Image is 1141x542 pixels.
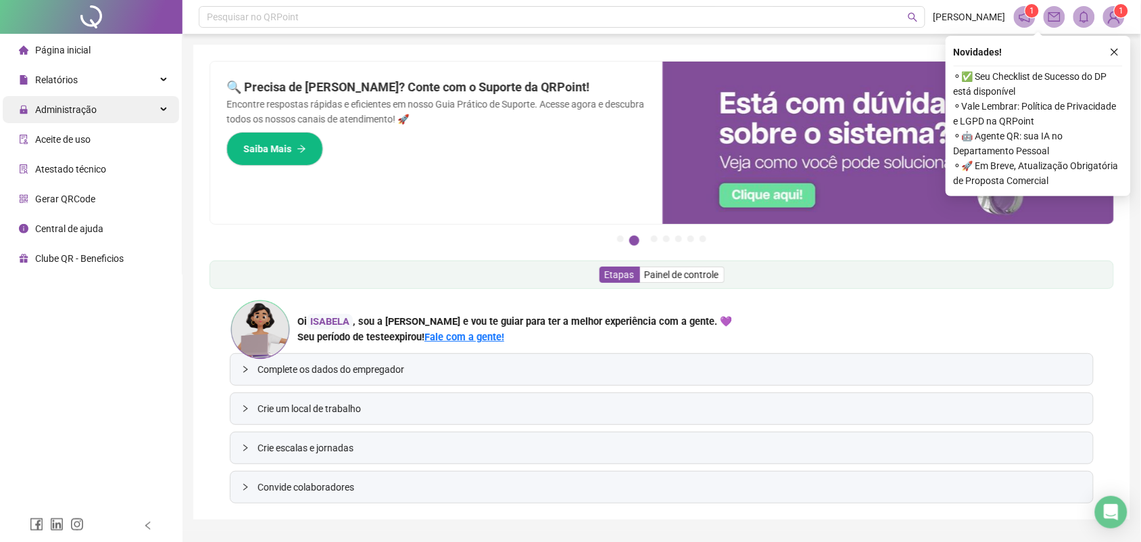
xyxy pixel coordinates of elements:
button: 7 [700,235,706,242]
span: Painel de controle [645,269,719,280]
span: home [19,45,28,55]
span: 1 [1119,6,1124,16]
button: 4 [663,235,670,242]
span: collapsed [241,365,249,374]
span: file [19,75,28,85]
span: audit [19,135,28,144]
span: search [908,12,918,22]
a: Fale com a gente! [424,331,504,343]
img: 94783 [1104,7,1124,27]
button: 3 [651,235,658,242]
span: [PERSON_NAME] [933,9,1006,24]
span: collapsed [241,444,249,452]
span: qrcode [19,194,28,204]
span: solution [19,164,28,174]
span: ⚬ 🚀 Em Breve, Atualização Obrigatória de Proposta Comercial [954,158,1123,188]
span: left [143,521,153,530]
span: Complete os dados do empregador [258,362,1082,377]
span: Central de ajuda [35,223,103,234]
sup: Atualize o seu contato no menu Meus Dados [1115,4,1128,18]
div: Oi , sou a [PERSON_NAME] e vou te guiar para ter a melhor experiência com a gente. 💜 [297,314,732,330]
img: banner%2F0cf4e1f0-cb71-40ef-aa93-44bd3d4ee559.png [662,62,1115,224]
span: Saiba Mais [243,141,291,156]
button: 6 [687,235,694,242]
span: expirou [389,331,422,343]
span: info-circle [19,224,28,233]
span: Atestado técnico [35,164,106,175]
span: linkedin [50,518,64,531]
span: Seu período de teste [297,331,389,343]
span: Crie um local de trabalho [258,401,1082,416]
button: 5 [675,235,682,242]
span: Aceite de uso [35,134,91,145]
sup: 1 [1025,4,1039,18]
button: Saiba Mais [226,132,323,166]
span: Página inicial [35,45,91,55]
span: collapsed [241,405,249,413]
span: ⚬ Vale Lembrar: Política de Privacidade e LGPD na QRPoint [954,99,1123,129]
span: facebook [30,518,43,531]
span: Crie escalas e jornadas [258,441,1082,455]
span: Novidades ! [954,45,1002,60]
span: Relatórios [35,74,78,85]
div: Crie um local de trabalho [230,393,1093,424]
div: Complete os dados do empregador [230,354,1093,385]
div: Crie escalas e jornadas [230,432,1093,464]
p: Encontre respostas rápidas e eficientes em nosso Guia Prático de Suporte. Acesse agora e descubra... [226,97,646,127]
span: ⚬ 🤖 Agente QR: sua IA no Departamento Pessoal [954,129,1123,158]
span: collapsed [241,483,249,491]
span: bell [1078,11,1090,23]
span: Convide colaboradores [258,480,1082,495]
span: Clube QR - Beneficios [35,253,124,264]
div: Open Intercom Messenger [1095,496,1127,528]
div: ! [297,330,732,345]
img: ana-icon.cad42e3e8b8746aecfa2.png [230,299,291,360]
h2: 🔍 Precisa de [PERSON_NAME]? Conte com o Suporte da QRPoint! [226,78,646,97]
span: close [1110,47,1119,57]
span: Gerar QRCode [35,194,95,204]
div: ISABELA [307,314,353,330]
span: 1 [1030,6,1035,16]
span: instagram [70,518,84,531]
span: notification [1019,11,1031,23]
span: gift [19,254,28,263]
div: Convide colaboradores [230,472,1093,503]
span: lock [19,105,28,114]
span: Etapas [605,269,635,280]
span: ⚬ ✅ Seu Checklist de Sucesso do DP está disponível [954,69,1123,99]
span: Administração [35,104,97,115]
button: 1 [617,235,624,242]
span: mail [1048,11,1061,23]
button: 2 [629,235,639,246]
span: arrow-right [297,144,306,154]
